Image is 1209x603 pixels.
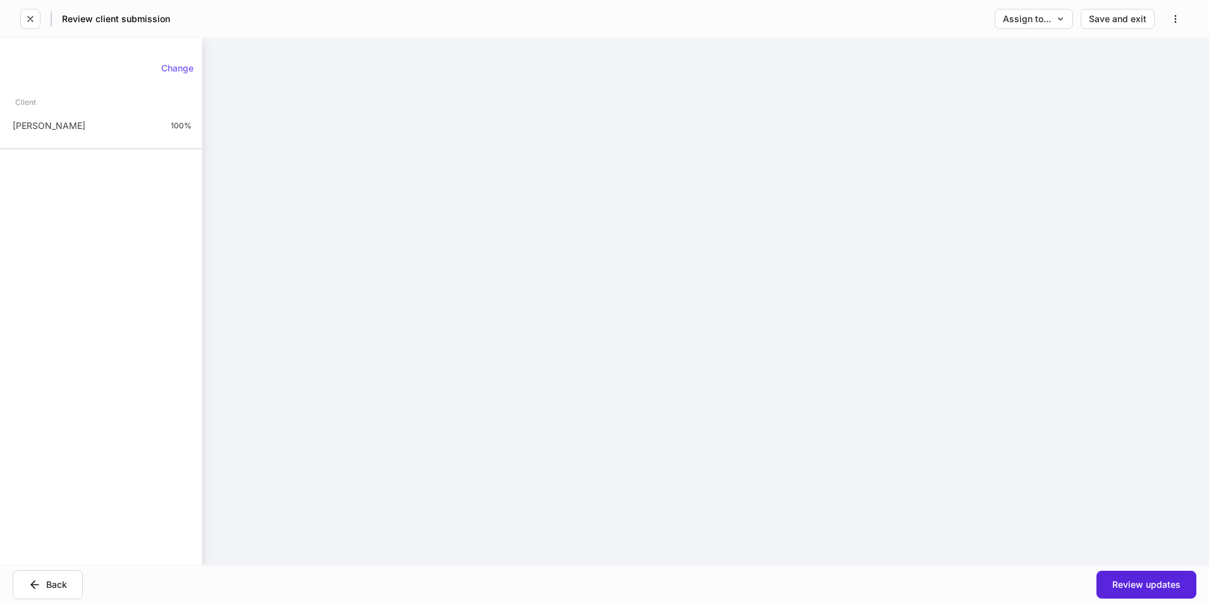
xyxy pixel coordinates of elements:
div: Save and exit [1089,15,1146,23]
div: Assign to... [1003,15,1065,23]
button: Change [153,58,202,78]
div: Change [161,64,193,73]
button: Assign to... [995,9,1073,29]
button: Review updates [1096,571,1196,599]
h5: Review client submission [62,13,170,25]
p: 100% [171,121,192,131]
button: Save and exit [1081,9,1155,29]
div: Client [15,91,36,113]
button: Back [13,570,83,599]
p: [PERSON_NAME] [13,119,85,132]
div: Back [28,578,67,591]
div: Review updates [1112,580,1181,589]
